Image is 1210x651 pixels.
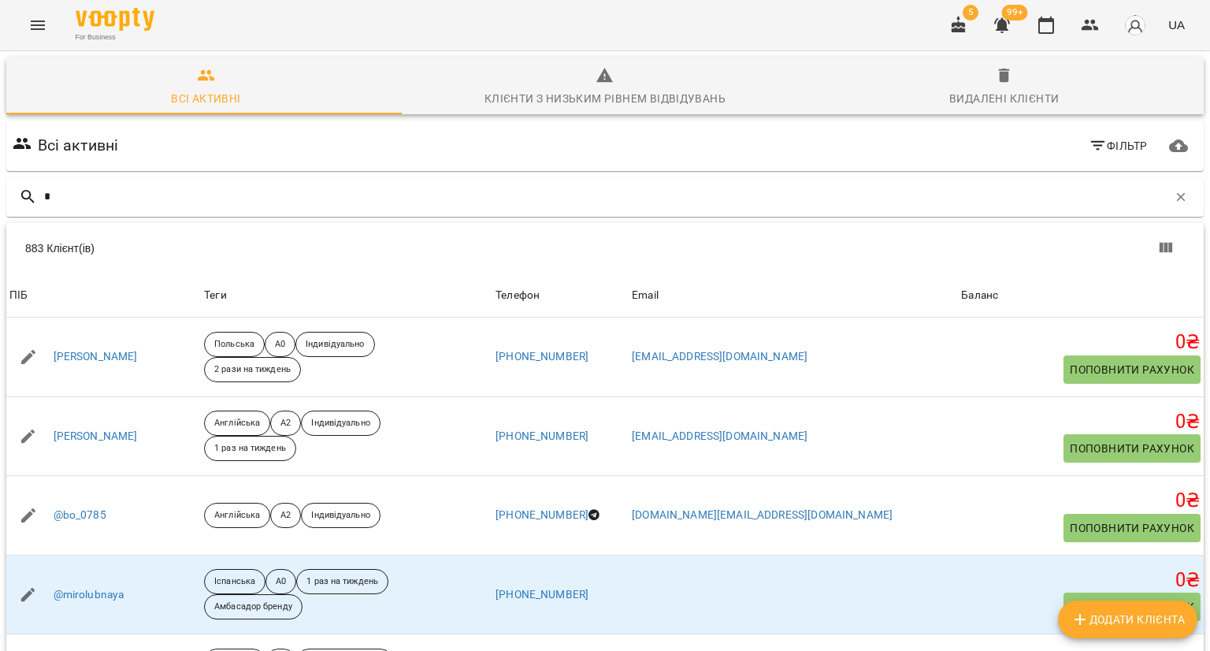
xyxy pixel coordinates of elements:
[214,509,260,523] p: Англійська
[276,575,286,589] p: A0
[54,587,124,603] a: @mirolubnaya
[306,575,378,589] p: 1 раз на тиждень
[1070,439,1194,458] span: Поповнити рахунок
[1089,136,1148,155] span: Фільтр
[25,240,621,256] div: 883 Клієнт(ів)
[280,509,291,523] p: А2
[496,286,625,305] span: Телефон
[204,332,265,357] div: Польська
[1147,229,1185,267] button: Показати колонки
[204,411,270,436] div: Англійська
[204,436,296,461] div: 1 раз на тиждень
[54,508,106,523] a: @bo_0785
[171,89,240,108] div: Всі активні
[961,286,998,305] div: Баланс
[961,489,1201,513] h5: 0 ₴
[9,286,198,305] span: ПІБ
[1124,14,1146,36] img: avatar_s.png
[1063,514,1201,542] button: Поповнити рахунок
[632,286,659,305] div: Email
[496,508,588,521] a: [PHONE_NUMBER]
[632,430,807,442] a: [EMAIL_ADDRESS][DOMAIN_NAME]
[38,133,119,158] h6: Всі активні
[270,503,301,528] div: А2
[311,417,369,430] p: Індивідуально
[632,350,807,363] a: [EMAIL_ADDRESS][DOMAIN_NAME]
[301,411,380,436] div: Індивідуально
[204,594,302,619] div: Амбасадор бренду
[1063,434,1201,463] button: Поповнити рахунок
[306,338,364,352] p: Індивідуально
[1063,355,1201,384] button: Поповнити рахунок
[496,286,540,305] div: Телефон
[76,32,154,43] span: For Business
[1071,610,1185,629] span: Додати клієнта
[632,286,955,305] span: Email
[1162,10,1191,39] button: UA
[54,349,138,365] a: [PERSON_NAME]
[265,332,295,357] div: А0
[1070,360,1194,379] span: Поповнити рахунок
[496,286,540,305] div: Sort
[275,338,285,352] p: А0
[1070,519,1194,538] span: Поповнити рахунок
[311,509,369,523] p: Індивідуально
[632,508,893,521] a: [DOMAIN_NAME][EMAIL_ADDRESS][DOMAIN_NAME]
[204,569,265,594] div: Іспанська
[280,417,291,430] p: A2
[54,429,138,445] a: [PERSON_NAME]
[1002,5,1028,20] span: 99+
[484,89,726,108] div: Клієнти з низьким рівнем відвідувань
[6,223,1204,273] div: Table Toolbar
[963,5,978,20] span: 5
[204,286,489,305] div: Теги
[301,503,380,528] div: Індивідуально
[1082,132,1154,160] button: Фільтр
[1168,17,1185,33] span: UA
[496,588,588,601] a: [PHONE_NUMBER]
[496,430,588,442] a: [PHONE_NUMBER]
[19,6,57,44] button: Menu
[296,569,388,594] div: 1 раз на тиждень
[214,575,255,589] p: Іспанська
[214,417,260,430] p: Англійська
[961,330,1201,355] h5: 0 ₴
[204,503,270,528] div: Англійська
[949,89,1059,108] div: Видалені клієнти
[295,332,374,357] div: Індивідуально
[214,338,254,352] p: Польська
[9,286,28,305] div: ПІБ
[76,8,154,31] img: Voopty Logo
[496,350,588,363] a: [PHONE_NUMBER]
[1070,597,1194,616] span: Поповнити рахунок
[270,411,301,436] div: A2
[9,286,28,305] div: Sort
[214,601,292,614] p: Амбасадор бренду
[961,568,1201,593] h5: 0 ₴
[632,286,659,305] div: Sort
[214,363,291,377] p: 2 рази на тиждень
[1063,593,1201,621] button: Поповнити рахунок
[961,410,1201,434] h5: 0 ₴
[214,442,286,456] p: 1 раз на тиждень
[961,286,998,305] div: Sort
[1058,601,1197,638] button: Додати клієнта
[961,286,1201,305] span: Баланс
[265,569,296,594] div: A0
[204,357,301,382] div: 2 рази на тиждень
